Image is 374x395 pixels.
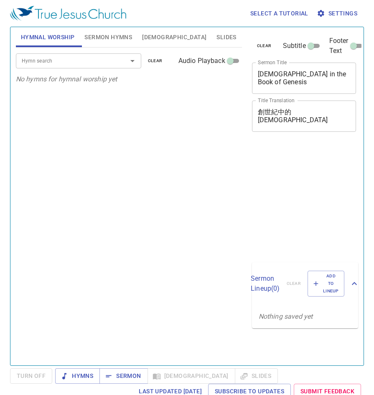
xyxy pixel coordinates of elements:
[252,41,277,51] button: clear
[142,32,206,43] span: [DEMOGRAPHIC_DATA]
[178,56,225,66] span: Audio Playback
[283,41,306,51] span: Subtitle
[315,6,361,21] button: Settings
[84,32,132,43] span: Sermon Hymns
[329,36,349,56] span: Footer Text
[247,6,312,21] button: Select a tutorial
[62,371,93,381] span: Hymns
[258,70,351,86] textarea: [DEMOGRAPHIC_DATA] in the Book of Genesis
[251,274,280,294] p: Sermon Lineup ( 0 )
[10,6,126,21] img: True Jesus Church
[257,42,272,50] span: clear
[21,32,75,43] span: Hymnal Worship
[249,141,336,259] iframe: from-child
[216,32,236,43] span: Slides
[127,55,138,67] button: Open
[55,368,100,384] button: Hymns
[318,8,357,19] span: Settings
[258,108,351,124] textarea: 創世紀中的[DEMOGRAPHIC_DATA]
[106,371,141,381] span: Sermon
[250,8,308,19] span: Select a tutorial
[16,75,117,83] i: No hymns for hymnal worship yet
[99,368,148,384] button: Sermon
[143,56,168,66] button: clear
[313,272,339,295] span: Add to Lineup
[252,262,358,305] div: Sermon Lineup(0)clearAdd to Lineup
[259,312,313,320] i: Nothing saved yet
[148,57,163,65] span: clear
[308,271,344,297] button: Add to Lineup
